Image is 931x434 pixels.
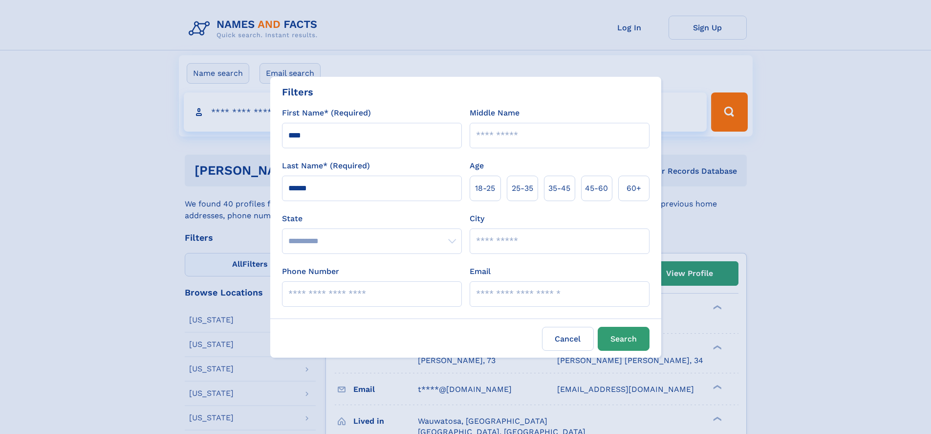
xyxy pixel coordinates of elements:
label: City [470,213,484,225]
span: 18‑25 [475,183,495,194]
label: First Name* (Required) [282,107,371,119]
label: State [282,213,462,225]
span: 45‑60 [585,183,608,194]
span: 35‑45 [548,183,570,194]
label: Cancel [542,327,594,351]
div: Filters [282,85,313,99]
span: 25‑35 [512,183,533,194]
label: Age [470,160,484,172]
label: Last Name* (Required) [282,160,370,172]
label: Email [470,266,491,277]
button: Search [598,327,650,351]
label: Phone Number [282,266,339,277]
label: Middle Name [470,107,520,119]
span: 60+ [627,183,641,194]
